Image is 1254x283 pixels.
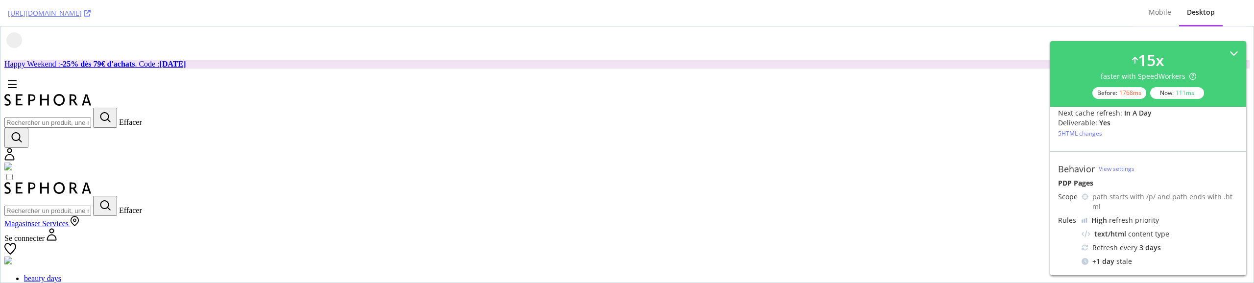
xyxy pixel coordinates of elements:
[1058,164,1095,174] div: Behavior
[1082,257,1238,266] div: stale
[4,208,44,216] span: Se connecter
[1082,229,1238,239] div: content type
[1082,243,1238,253] div: Refresh every
[1124,108,1152,118] div: in a day
[4,179,91,189] input: Rechercher un produit, une marque…...
[1176,89,1194,97] div: 111 ms
[1058,118,1097,128] div: Deliverable:
[1091,215,1107,225] div: High
[8,8,91,18] a: [URL][DOMAIN_NAME]
[119,92,142,100] span: Effacer
[1091,215,1159,225] div: refresh priority
[119,180,142,188] span: Effacer
[1058,108,1122,118] div: Next cache refresh:
[1058,178,1238,188] div: PDP Pages
[1092,192,1238,212] div: path starts with /p/ and path ends with .html
[1099,118,1110,128] div: Yes
[4,33,1249,42] p: Happy Weekend : . Code :
[1058,192,1078,202] div: Scope
[24,248,61,256] a: beauty days
[1092,257,1114,266] div: + 1 day
[4,230,12,238] img: basket-icon-bold.svg
[159,33,186,42] strong: [DATE]
[1058,129,1102,138] div: 5 HTML changes
[1149,7,1171,17] div: Mobile
[60,33,134,42] strong: -25% dès 79€ d'achats
[1094,229,1126,239] div: text/html
[1187,7,1215,17] div: Desktop
[4,136,12,144] img: basket-icon-bold.svg
[1099,165,1134,173] a: View settings
[1138,49,1164,71] div: 15 x
[4,193,78,201] a: Magasinset Services
[1058,215,1078,225] div: Rules
[1101,71,1196,81] div: faster with SpeedWorkers
[1058,128,1102,140] button: 5HTML changes
[1150,87,1204,99] div: Now:
[1092,87,1146,99] div: Before:
[4,193,68,201] span: Magasins
[4,91,91,101] input: Rechercher un produit, une marque…...
[1119,89,1141,97] div: 1768 ms
[34,193,68,201] span: et Services
[1082,218,1087,223] img: cRr4yx4cyByr8BeLxltRlzBPIAAAAAElFTkSuQmCC
[4,33,1249,42] a: Happy Weekend :-25% dès 79€ d'achats. Code :[DATE]
[1139,243,1161,253] div: 3 days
